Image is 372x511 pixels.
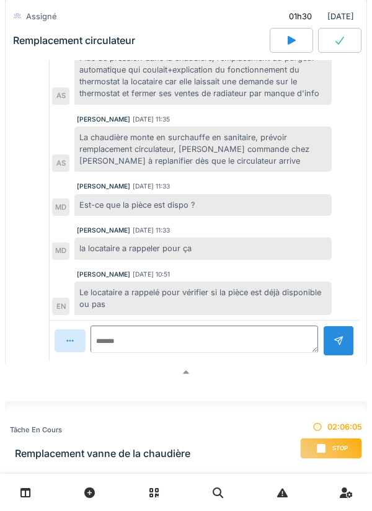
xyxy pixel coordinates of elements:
[13,35,135,47] div: Remplacement circulateur
[77,115,130,124] div: [PERSON_NAME]
[52,198,69,216] div: MD
[133,115,170,124] div: [DATE] 11:35
[133,182,170,191] div: [DATE] 11:33
[52,242,69,260] div: MD
[77,226,130,235] div: [PERSON_NAME]
[52,154,69,172] div: AS
[74,194,332,216] div: Est-ce que la pièce est dispo ?
[77,270,130,279] div: [PERSON_NAME]
[278,5,359,28] div: [DATE]
[289,11,312,22] div: 01h30
[26,11,56,22] div: Assigné
[52,87,69,105] div: AS
[5,401,367,428] div: Plus d'autres tâches à afficher
[133,270,170,279] div: [DATE] 10:51
[15,448,190,460] h3: Remplacement vanne de la chaudière
[74,47,332,105] div: Plus de pression dans la chaudière, remplacement du purgeur automatique qui coulait+explication d...
[332,444,348,453] span: Stop
[77,182,130,191] div: [PERSON_NAME]
[74,127,332,172] div: La chaudière monte en surchauffe en sanitaire, prévoir remplacement circulateur, [PERSON_NAME] co...
[74,282,332,315] div: Le locataire a rappelé pour vérifier si la pièce est déjà disponible ou pas
[300,421,362,433] div: 02:06:05
[133,226,170,235] div: [DATE] 11:33
[74,238,332,259] div: la locataire a rappeler pour ça
[10,425,190,435] div: Tâche en cours
[52,298,69,315] div: EN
